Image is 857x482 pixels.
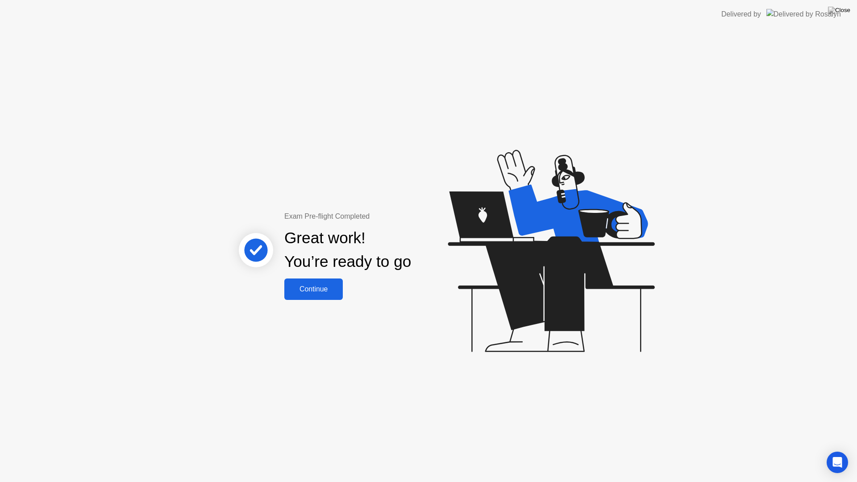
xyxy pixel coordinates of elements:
div: Great work! You’re ready to go [284,226,411,274]
div: Continue [287,285,340,293]
div: Delivered by [721,9,761,20]
img: Delivered by Rosalyn [766,9,841,19]
div: Open Intercom Messenger [827,452,848,473]
img: Close [828,7,850,14]
div: Exam Pre-flight Completed [284,211,469,222]
button: Continue [284,278,343,300]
